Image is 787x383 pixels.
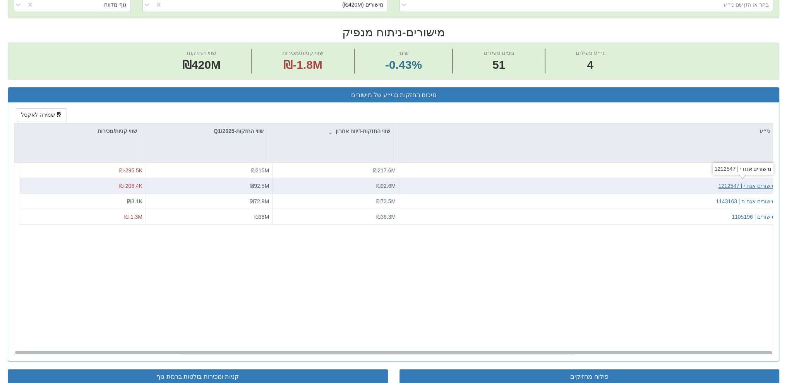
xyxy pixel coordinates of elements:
div: שווי החזקות-Q1/2025 [141,124,267,138]
div: שווי החזקות-דיווח אחרון [267,124,393,138]
span: שווי קניות/מכירות [282,49,324,56]
span: ₪3.1K [127,198,142,204]
span: 4 [576,57,605,73]
div: מישורים אגח י | 1212547 [713,163,774,175]
div: גוף מדווח [104,1,127,9]
span: ₪92.6M [376,183,396,189]
span: ₪38M [254,214,269,220]
button: מישורים אגח י | 1212547 [718,182,775,190]
span: -0.43% [385,57,422,73]
h3: פילוח מחזיקים [406,373,773,380]
span: גופים פעילים [484,49,514,56]
div: שווי קניות/מכירות [14,124,140,138]
span: ₪420M [182,58,221,71]
span: ₪217.6M [373,167,396,174]
h3: קניות ומכירות בולטות ברמת גוף [14,373,382,380]
div: ני״ע [394,124,773,138]
span: ₪215M [251,167,269,174]
span: ₪92.5M [250,183,269,189]
span: שווי החזקות [187,49,216,56]
span: ₪-1.8M [283,58,322,71]
div: מישורים (₪420M) [342,1,383,9]
span: ₪-1.3M [124,214,142,220]
h2: מישורים - ניתוח מנפיק [8,26,779,39]
span: ₪-208.4K [119,183,142,189]
span: שינוי [398,49,409,56]
h3: סיכום החזקות בני״ע של מישורים [14,92,773,99]
span: ₪73.5M [376,198,396,204]
span: ₪-295.5K [119,167,142,174]
div: בחר או הזן שם ני״ע [723,1,769,9]
span: 51 [484,57,514,73]
span: ₪72.9M [250,198,269,204]
button: מישורים אגח ח | 1143163 [716,197,775,205]
button: מישורים | 1105196 [732,213,775,221]
span: ני״ע פעילים [576,49,605,56]
span: ₪36.3M [376,214,396,220]
button: שמירה לאקסל [16,108,67,121]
